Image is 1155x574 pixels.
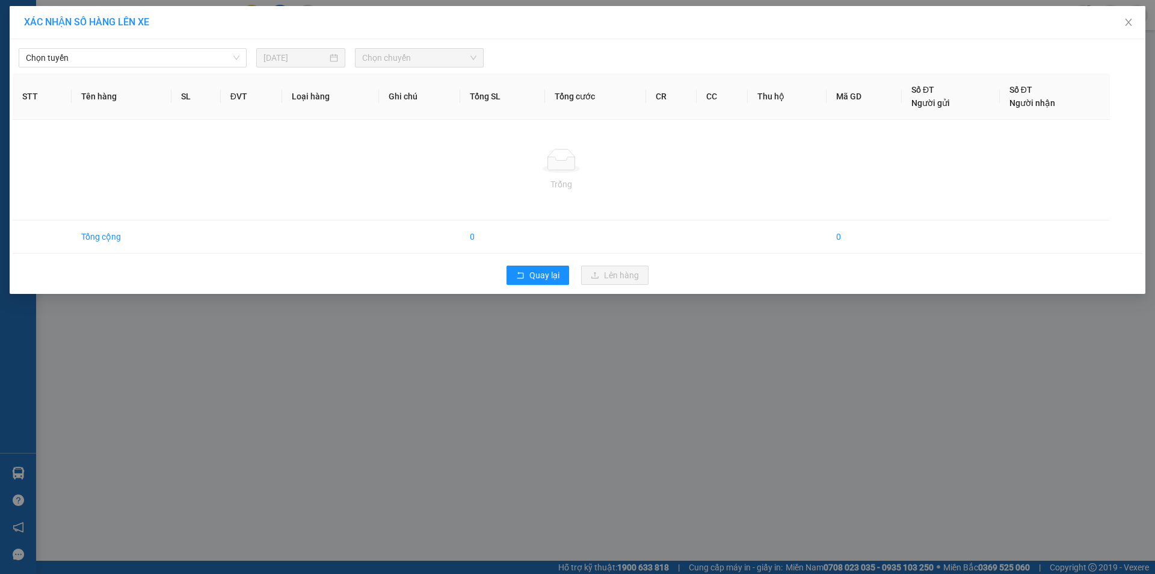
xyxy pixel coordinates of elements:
span: ↔ [GEOGRAPHIC_DATA] [8,61,102,89]
th: Loại hàng [282,73,379,120]
th: Thu hộ [748,73,826,120]
span: Người gửi [911,98,950,108]
button: rollbackQuay lại [507,266,569,285]
th: CR [646,73,697,120]
span: Quay lại [529,269,559,282]
span: Người nhận [1009,98,1055,108]
th: Tổng SL [460,73,545,120]
strong: CHUYỂN PHÁT NHANH HK BUSLINES [14,10,96,49]
td: Tổng cộng [72,220,171,254]
span: close [1124,17,1133,27]
th: Mã GD [827,73,902,120]
input: 13/08/2025 [263,51,327,64]
span: VPHA1308250074 [103,87,191,99]
th: CC [697,73,748,120]
td: 0 [460,220,545,254]
span: SAPA, LÀO CAI ↔ [GEOGRAPHIC_DATA] [8,51,102,89]
span: Số ĐT [911,85,934,95]
span: XÁC NHẬN SỐ HÀNG LÊN XE [24,16,149,28]
span: Chọn chuyến [362,49,476,67]
th: Tên hàng [72,73,171,120]
span: Số ĐT [1009,85,1032,95]
span: rollback [516,271,525,281]
img: logo [4,47,7,107]
th: Ghi chú [379,73,461,120]
td: 0 [827,220,902,254]
button: uploadLên hàng [581,266,648,285]
th: Tổng cước [545,73,646,120]
span: ↔ [GEOGRAPHIC_DATA] [12,70,103,89]
th: ĐVT [221,73,282,120]
th: SL [171,73,220,120]
span: Chọn tuyến [26,49,239,67]
button: Close [1112,6,1145,40]
th: STT [13,73,72,120]
div: Trống [22,178,1100,191]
